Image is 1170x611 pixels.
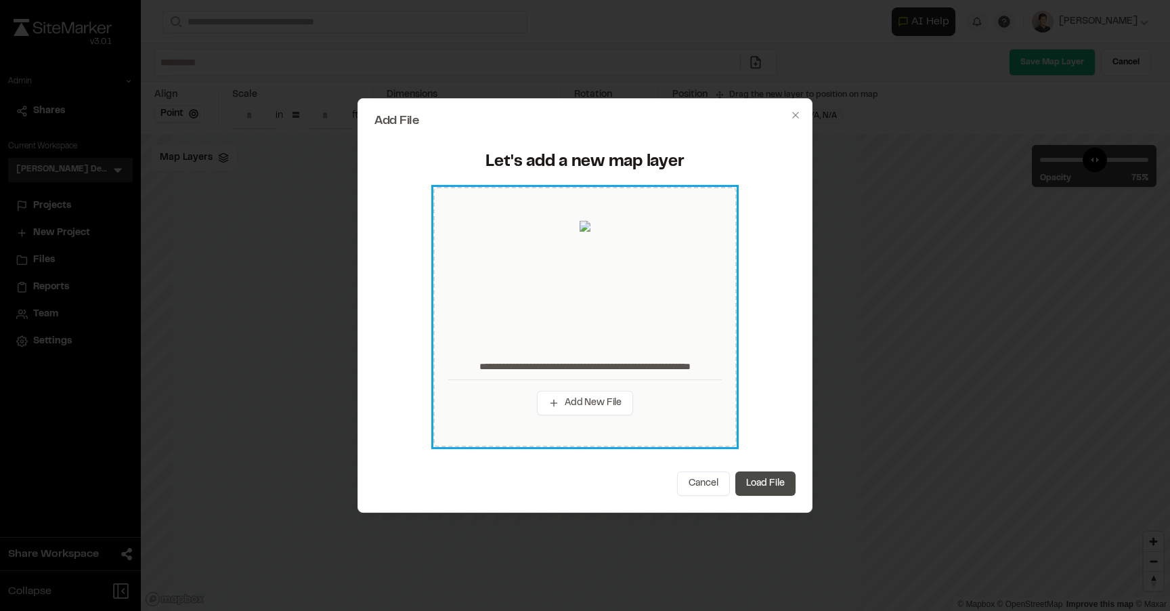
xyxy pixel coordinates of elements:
[580,221,590,329] img: cca25141-2d21-4d90-b6c9-193dce0b1c91
[433,187,737,447] div: Add New File
[537,391,633,415] button: Add New File
[735,471,796,496] button: Load File
[383,152,787,173] div: Let's add a new map layer
[374,115,796,127] h2: Add File
[677,471,730,496] button: Cancel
